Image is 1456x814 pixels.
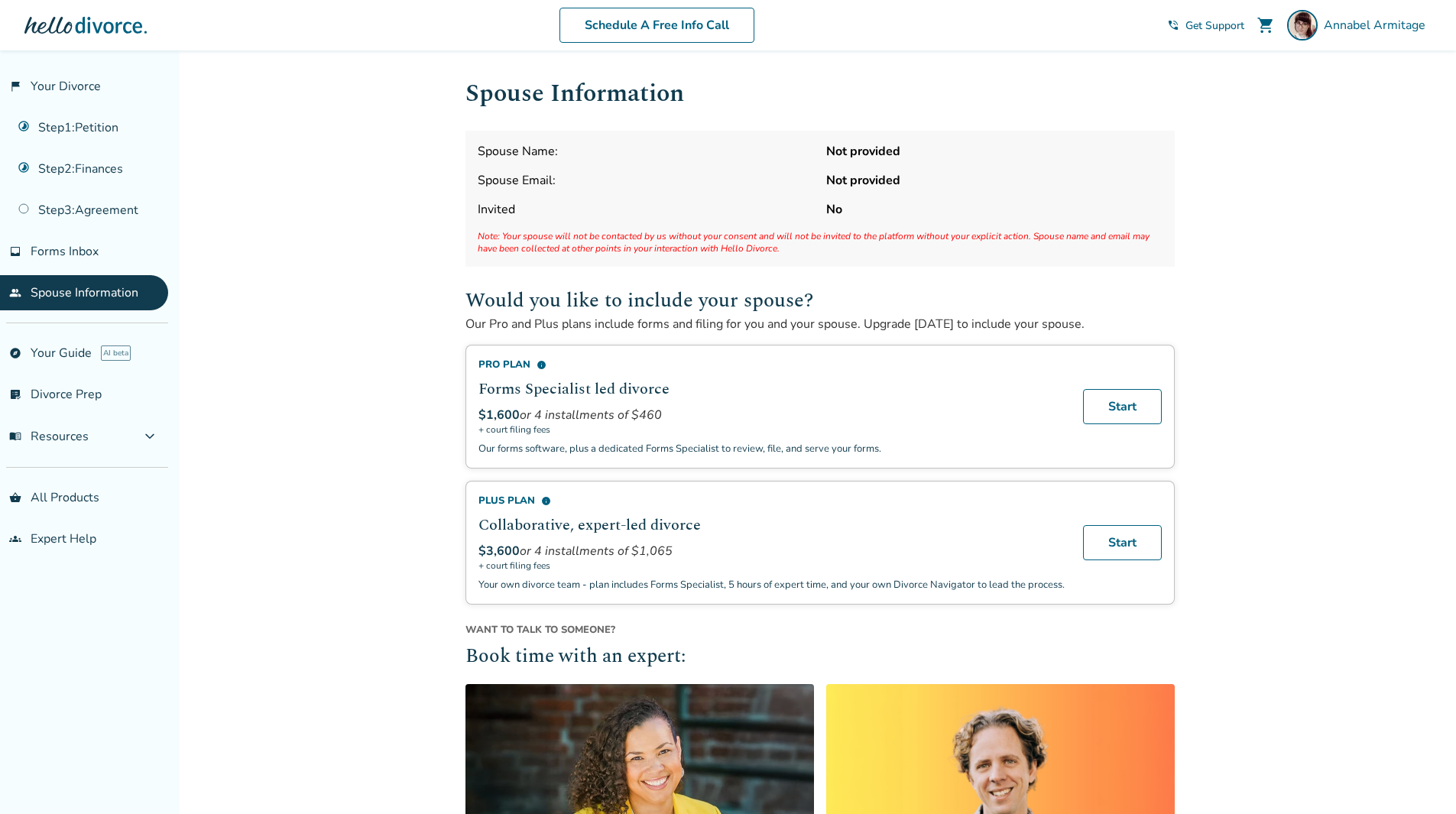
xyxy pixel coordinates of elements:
[1257,16,1275,34] span: shopping_cart
[559,8,754,43] a: Schedule A Free Info Call
[465,316,1175,332] p: Our Pro and Plus plans include forms and filing for you and your spouse. Upgrade [DATE] to includ...
[9,491,21,504] span: shopping_basket
[478,543,1065,559] div: or 4 installments of $1,065
[465,643,1175,672] h2: Book time with an expert:
[465,623,1175,637] span: Want to talk to someone?
[141,427,159,446] span: expand_more
[9,245,21,258] span: inbox
[9,388,21,401] span: list_alt_check
[101,345,131,361] span: AI beta
[541,496,551,506] span: info
[478,559,1065,572] span: + court filing fees
[1167,18,1244,33] a: phone_in_talkGet Support
[9,80,21,92] span: flag_2
[31,243,99,260] span: Forms Inbox
[478,494,1065,508] div: Plus Plan
[478,407,1065,423] div: or 4 installments of $460
[478,407,520,423] span: $1,600
[537,360,546,370] span: info
[478,543,520,559] span: $3,600
[478,442,1065,456] p: Our forms software, plus a dedicated Forms Specialist to review, file, and serve your forms.
[1287,10,1318,41] img: Blair Armitage
[9,428,89,445] span: Resources
[1083,525,1162,560] a: Start
[826,172,1163,189] strong: Not provided
[465,285,1175,316] h2: Would you like to include your spouse?
[9,347,21,359] span: explore
[478,578,1065,592] p: Your own divorce team - plan includes Forms Specialist, 5 hours of expert time, and your own Divo...
[1185,18,1244,33] span: Get Support
[1083,389,1162,424] a: Start
[478,201,814,218] span: Invited
[478,514,1065,537] h2: Collaborative, expert-led divorce
[9,287,21,299] span: people
[478,172,814,189] span: Spouse Email:
[9,430,21,443] span: menu_book
[478,378,1065,401] h2: Forms Specialist led divorce
[826,201,1163,218] strong: No
[1324,17,1432,34] span: Annabel Armitage
[1167,19,1179,31] span: phone_in_talk
[478,230,1163,255] span: Note: Your spouse will not be contacted by us without your consent and will not be invited to the...
[465,75,1175,112] h1: Spouse Information
[826,143,1163,160] strong: Not provided
[1380,741,1456,814] iframe: Chat Widget
[478,358,1065,371] div: Pro Plan
[478,143,814,160] span: Spouse Name:
[478,423,1065,436] span: + court filing fees
[9,533,21,545] span: groups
